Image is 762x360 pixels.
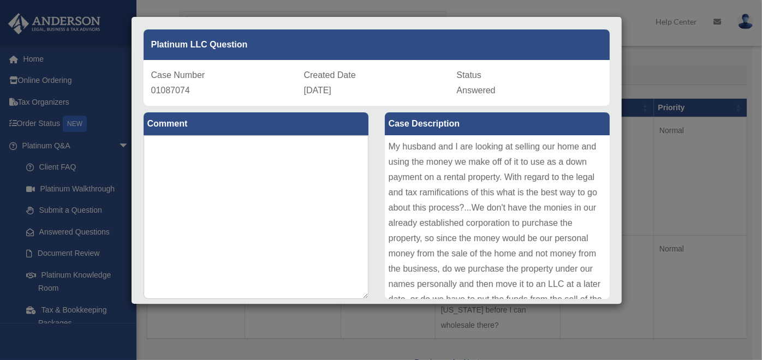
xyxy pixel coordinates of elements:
[385,112,610,135] label: Case Description
[151,86,190,95] span: 01087074
[304,70,356,80] span: Created Date
[385,135,610,299] div: My husband and I are looking at selling our home and using the money we make off of it to use as ...
[457,70,481,80] span: Status
[457,86,496,95] span: Answered
[144,112,368,135] label: Comment
[304,86,331,95] span: [DATE]
[151,70,205,80] span: Case Number
[144,29,610,60] div: Platinum LLC Question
